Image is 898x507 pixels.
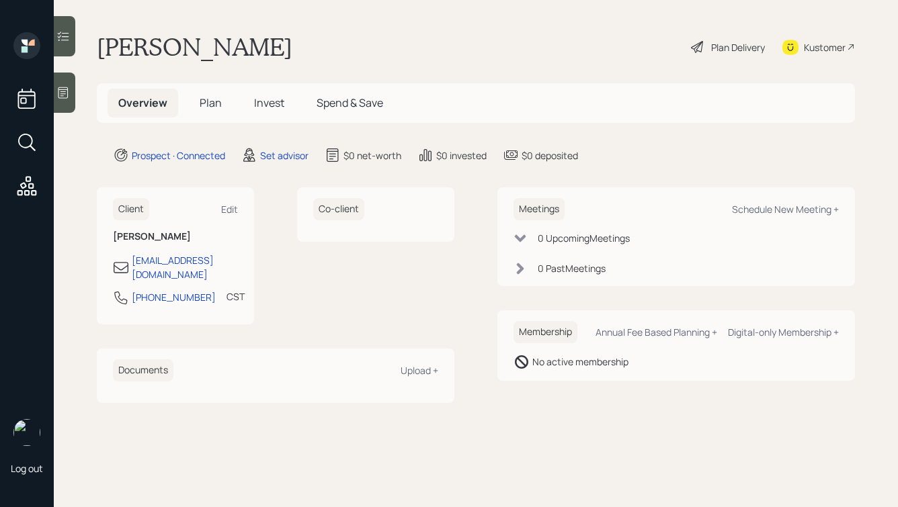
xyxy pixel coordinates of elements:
div: $0 deposited [522,148,578,163]
img: hunter_neumayer.jpg [13,419,40,446]
h1: [PERSON_NAME] [97,32,292,62]
h6: Documents [113,359,173,381]
div: Kustomer [804,40,846,54]
span: Invest [254,95,284,110]
div: Digital-only Membership + [728,326,839,338]
div: [EMAIL_ADDRESS][DOMAIN_NAME] [132,253,238,281]
div: No active membership [532,355,628,369]
div: Schedule New Meeting + [732,203,839,216]
h6: [PERSON_NAME] [113,231,238,242]
div: Set advisor [260,148,309,163]
h6: Co-client [313,198,364,220]
h6: Client [113,198,149,220]
div: Annual Fee Based Planning + [596,326,717,338]
span: Plan [200,95,222,110]
span: Overview [118,95,167,110]
div: 0 Upcoming Meeting s [538,231,630,245]
div: Plan Delivery [711,40,765,54]
div: Log out [11,462,43,475]
div: $0 invested [436,148,487,163]
span: Spend & Save [317,95,383,110]
div: Upload + [401,364,438,377]
div: $0 net-worth [343,148,401,163]
div: [PHONE_NUMBER] [132,290,216,304]
h6: Meetings [514,198,565,220]
h6: Membership [514,321,577,343]
div: 0 Past Meeting s [538,261,606,275]
div: Prospect · Connected [132,148,225,163]
div: Edit [221,203,238,216]
div: CST [227,289,245,304]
